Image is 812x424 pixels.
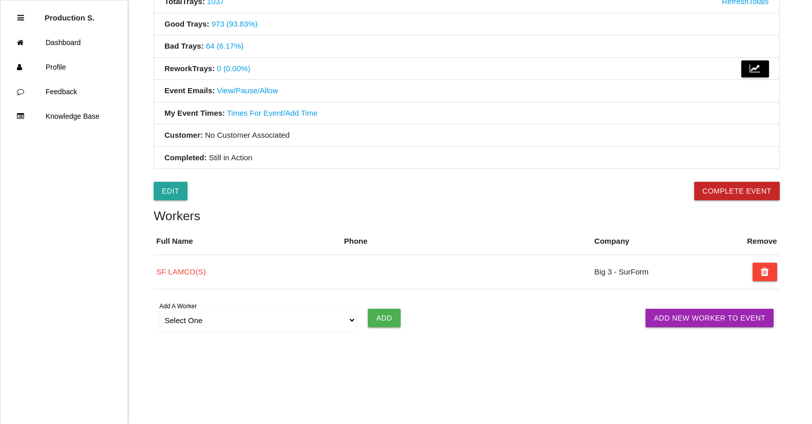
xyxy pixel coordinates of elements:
[17,6,24,30] div: Close
[368,309,400,327] input: Add
[164,64,215,73] b: Rework Trays :
[217,64,251,73] a: 0 (0.00%)
[646,309,774,327] a: Add New Worker To Event
[592,228,717,255] th: Company
[159,302,197,311] label: Add A Worker
[164,153,207,162] b: Completed:
[154,209,780,223] h5: Workers
[154,124,779,147] li: No Customer Associated
[1,30,128,55] a: Dashboard
[164,41,204,50] b: Bad Trays :
[1,79,128,104] a: Feedback
[164,86,215,95] b: Event Emails:
[154,147,779,169] li: Still in Action
[212,19,258,28] a: 973 (93.83%)
[744,228,779,255] th: Remove
[164,131,203,139] b: Customer:
[227,109,318,117] a: Times For Event/Add Time
[1,104,128,129] a: Knowledge Base
[592,255,717,289] td: Big 3 - SurForm
[154,228,341,255] th: Full Name
[156,267,206,276] a: SF LAMCO(S)
[341,228,592,255] th: Phone
[694,182,780,200] button: Complete Event
[206,41,243,50] a: 64 (6.17%)
[1,55,128,79] a: Profile
[45,6,95,22] p: Production Shifts
[164,19,210,28] b: Good Trays :
[164,109,225,117] b: My Event Times:
[154,182,188,200] a: Edit
[217,86,278,95] a: View/Pause/Allow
